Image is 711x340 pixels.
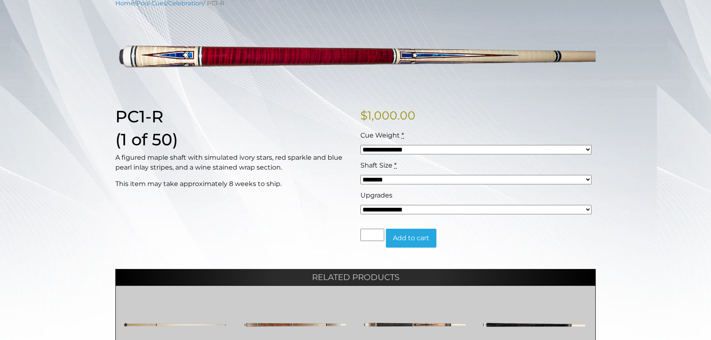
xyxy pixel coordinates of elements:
img: PC1-R.png [115,14,596,94]
h1: PC1-R [115,107,351,126]
button: Add to cart [386,229,436,248]
input: Product quantity [360,229,384,241]
bdi: 1,000.00 [360,108,415,122]
span: Cue Weight [360,131,400,139]
abbr: required [394,161,397,169]
span: Shaft Size [360,161,392,169]
p: A figured maple shaft with simulated ivory stars, red sparkle and blue pearl inlay stripes, and a... [115,153,351,172]
abbr: required [401,131,404,139]
span: Upgrades [360,191,392,199]
h1: (1 of 50) [115,130,351,149]
p: This item may take approximately 8 weeks to ship. [115,179,351,189]
span: $ [360,108,367,122]
h2: Related products [115,269,596,285]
